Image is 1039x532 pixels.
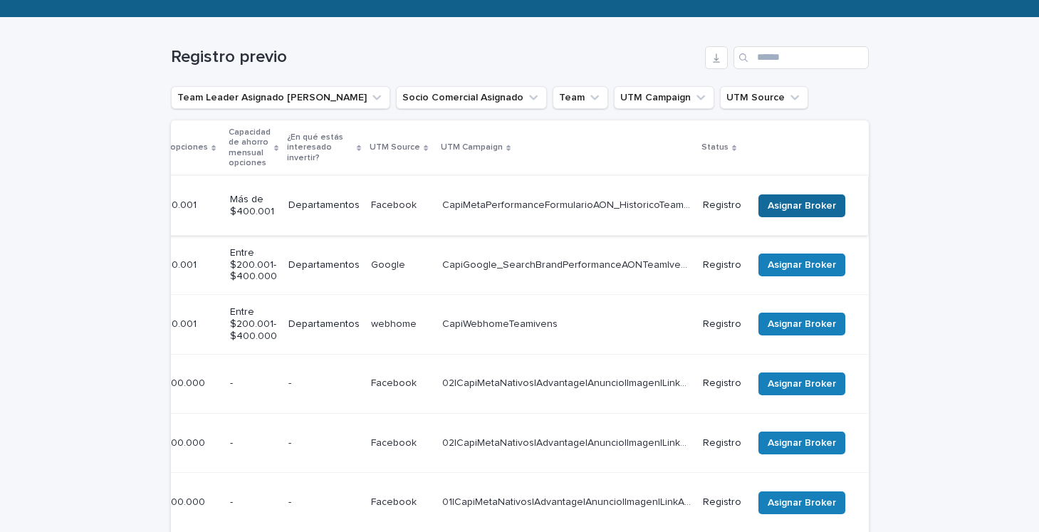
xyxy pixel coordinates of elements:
p: Facebook [371,375,419,390]
span: Asignar Broker [768,199,836,213]
h1: Registro previo [171,47,699,68]
p: Registro [703,437,741,449]
button: Asignar Broker [758,432,845,454]
button: UTM Source [720,86,808,109]
button: Asignar Broker [758,313,845,335]
p: - [230,437,277,449]
p: Entre $200.001- $400.000 [230,306,277,342]
p: - [230,377,277,390]
span: Asignar Broker [768,317,836,331]
button: Asignar Broker [758,491,845,514]
button: UTM Campaign [614,86,714,109]
p: - [288,496,360,508]
p: - [288,377,360,390]
span: Asignar Broker [768,436,836,450]
span: Asignar Broker [768,377,836,391]
p: ¿En qué estás interesado invertir? [287,130,353,166]
p: 02|CapiMetaNativos|Advantage|Anuncio|Imagen|LinkAd|AON|Agosto|2025|Capitalizarme|UF|Nueva_Calif [442,434,694,449]
p: CapiWebhomeTeamivens [442,315,560,330]
button: Team [553,86,608,109]
span: Asignar Broker [768,496,836,510]
input: Search [733,46,869,69]
p: webhome [371,315,419,330]
p: 01|CapiMetaNativos|Advantage|Anuncio|Imagen|LinkAd|AON|Agosto|2025|SinPie|Nueva_Calif [442,494,694,508]
p: - [230,496,277,508]
p: Registro [703,318,741,330]
button: Asignar Broker [758,372,845,395]
p: CapiGoogle_SearchBrandPerformanceAONTeamIvensGonzalez [442,256,694,271]
p: CapiMetaPerformanceFormularioAON_HistoricoTeamIvensAgendaCalendly2025_05_AdvantageCarruselCondici... [442,197,694,212]
p: Google [371,256,408,271]
p: Facebook [371,434,419,449]
p: Entre $200.001- $400.000 [230,247,277,283]
p: Departamentos [288,199,360,212]
p: Departamentos [288,318,360,330]
button: Asignar Broker [758,194,845,217]
p: Departamentos [288,259,360,271]
button: Team Leader Asignado LLamados [171,86,390,109]
p: Facebook [371,197,419,212]
p: Más de $400.001 [230,194,277,218]
span: Asignar Broker [768,258,836,272]
p: Registro [703,496,741,508]
p: UTM Campaign [441,140,503,155]
button: Asignar Broker [758,254,845,276]
p: Capacidad de ahorro mensual opciones [229,125,271,172]
p: - [288,437,360,449]
p: Registro [703,199,741,212]
p: Facebook [371,494,419,508]
p: 02|CapiMetaNativos|Advantage|Anuncio|Imagen|LinkAd|AON|Agosto|2025|Capitalizarme|UF|Nueva_Calif [442,375,694,390]
button: Socio Comercial Asignado [396,86,547,109]
p: UTM Source [370,140,420,155]
p: Registro [703,377,741,390]
p: Status [701,140,729,155]
p: Registro [703,259,741,271]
